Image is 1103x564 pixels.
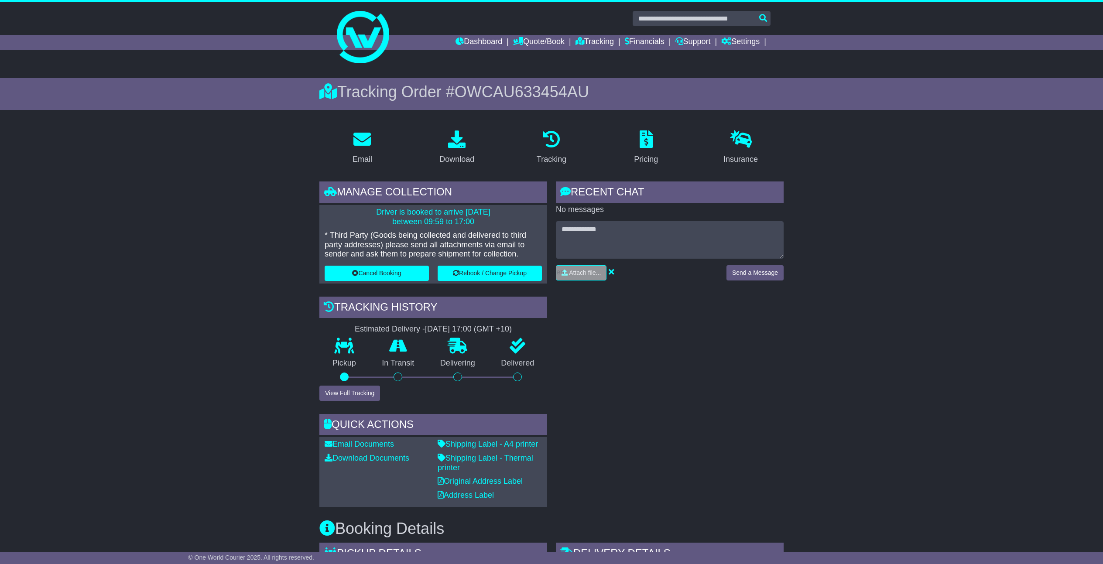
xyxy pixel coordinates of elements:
[319,325,547,334] div: Estimated Delivery -
[488,359,548,368] p: Delivered
[531,127,572,168] a: Tracking
[347,127,378,168] a: Email
[438,266,542,281] button: Rebook / Change Pickup
[438,454,533,472] a: Shipping Label - Thermal printer
[628,127,664,168] a: Pricing
[319,414,547,438] div: Quick Actions
[513,35,565,50] a: Quote/Book
[455,83,589,101] span: OWCAU633454AU
[718,127,764,168] a: Insurance
[319,520,784,537] h3: Booking Details
[439,154,474,165] div: Download
[438,477,523,485] a: Original Address Label
[325,231,542,259] p: * Third Party (Goods being collected and delivered to third party addresses) please send all atta...
[438,491,494,499] a: Address Label
[425,325,512,334] div: [DATE] 17:00 (GMT +10)
[537,154,566,165] div: Tracking
[369,359,428,368] p: In Transit
[325,440,394,448] a: Email Documents
[721,35,760,50] a: Settings
[675,35,711,50] a: Support
[353,154,372,165] div: Email
[319,181,547,205] div: Manage collection
[625,35,665,50] a: Financials
[427,359,488,368] p: Delivering
[726,265,784,280] button: Send a Message
[319,386,380,401] button: View Full Tracking
[325,208,542,226] p: Driver is booked to arrive [DATE] between 09:59 to 17:00
[434,127,480,168] a: Download
[456,35,502,50] a: Dashboard
[556,205,784,215] p: No messages
[556,181,784,205] div: RECENT CHAT
[319,359,369,368] p: Pickup
[188,554,314,561] span: © One World Courier 2025. All rights reserved.
[325,454,409,462] a: Download Documents
[575,35,614,50] a: Tracking
[319,297,547,320] div: Tracking history
[325,266,429,281] button: Cancel Booking
[438,440,538,448] a: Shipping Label - A4 printer
[634,154,658,165] div: Pricing
[319,82,784,101] div: Tracking Order #
[723,154,758,165] div: Insurance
